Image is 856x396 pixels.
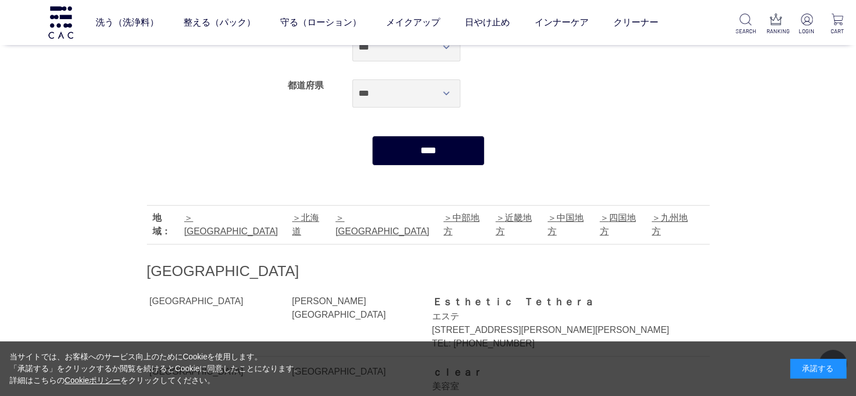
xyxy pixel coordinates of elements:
a: 近畿地方 [495,213,531,236]
label: 都道府県 [288,81,324,90]
a: Cookieポリシー [65,376,121,385]
div: [GEOGRAPHIC_DATA] [150,295,290,308]
a: 九州地方 [652,213,688,236]
a: 中部地方 [443,213,479,236]
h2: [GEOGRAPHIC_DATA] [147,261,710,281]
a: RANKING [767,14,786,35]
div: [PERSON_NAME][GEOGRAPHIC_DATA] [292,295,418,322]
a: メイクアップ [386,7,440,38]
div: 地域： [153,211,179,238]
a: 日やけ止め [465,7,510,38]
a: CART [827,14,847,35]
p: LOGIN [797,27,817,35]
a: クリーナー [613,7,658,38]
a: 四国地方 [599,213,635,236]
a: [GEOGRAPHIC_DATA] [335,213,429,236]
a: 守る（ローション） [280,7,361,38]
a: SEARCH [736,14,755,35]
div: エステ [432,310,684,323]
div: TEL: [PHONE_NUMBER] [432,337,684,350]
a: インナーケア [535,7,589,38]
div: 承諾する [790,359,846,379]
p: RANKING [767,27,786,35]
div: Ｅｓｔｈｅｔｉｃ Ｔｅｔｈｅｒａ [432,295,684,309]
p: SEARCH [736,27,755,35]
img: logo [47,6,75,38]
a: [GEOGRAPHIC_DATA] [184,213,278,236]
a: 整える（パック） [183,7,256,38]
div: 当サイトでは、お客様へのサービス向上のためにCookieを使用します。 「承諾する」をクリックするか閲覧を続けるとCookieに同意したことになります。 詳細はこちらの をクリックしてください。 [10,351,302,386]
a: LOGIN [797,14,817,35]
a: 中国地方 [548,213,584,236]
a: 北海道 [292,213,319,236]
a: 洗う（洗浄料） [96,7,159,38]
div: [STREET_ADDRESS][PERSON_NAME][PERSON_NAME] [432,323,684,337]
p: CART [827,27,847,35]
